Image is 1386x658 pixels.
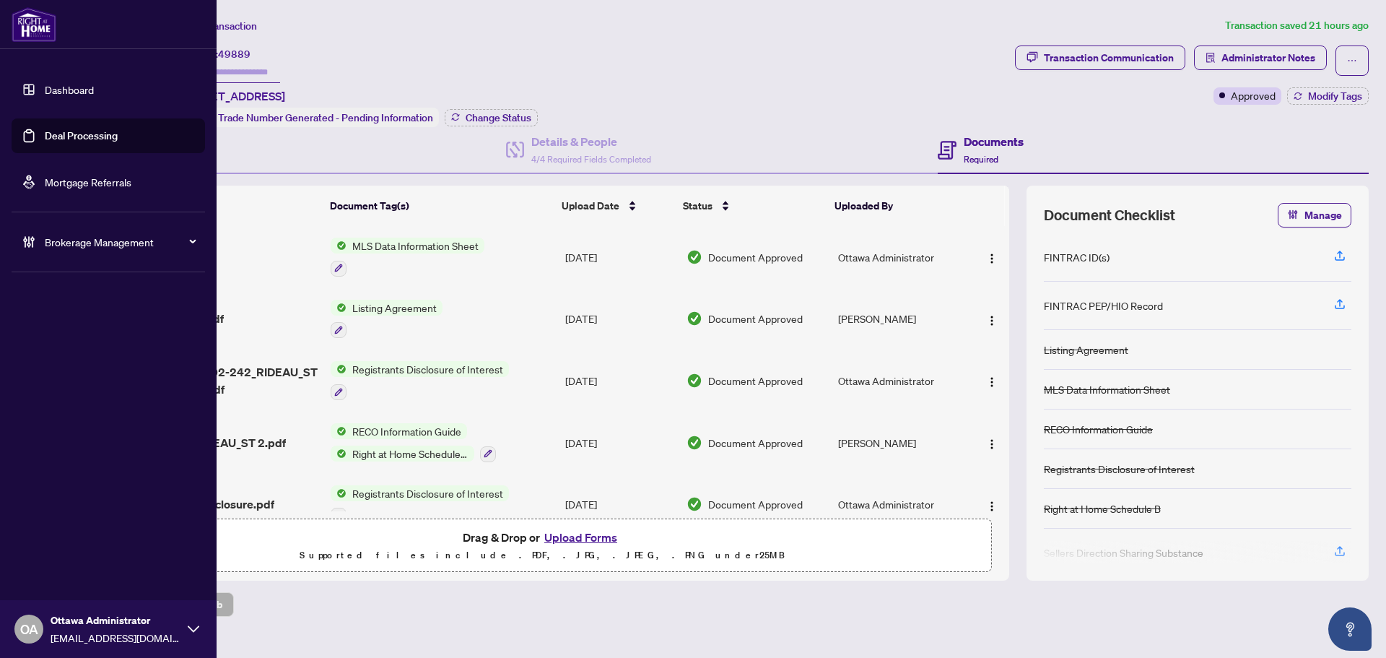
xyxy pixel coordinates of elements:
span: View Transaction [180,20,257,33]
td: [PERSON_NAME] [832,412,966,474]
button: Upload Forms [540,528,622,547]
img: logo [12,7,56,42]
div: MLS Data Information Sheet [1044,381,1170,397]
button: Logo [980,431,1003,454]
img: Logo [986,315,998,326]
img: Document Status [687,249,702,265]
h4: Documents [964,133,1024,150]
div: Registrants Disclosure of Interest [1044,461,1195,477]
img: Status Icon [331,485,346,501]
img: Status Icon [331,423,346,439]
div: FINTRAC ID(s) [1044,249,1110,265]
button: Status IconMLS Data Information Sheet [331,238,484,277]
td: Ottawa Administrator [832,474,966,536]
img: Status Icon [331,446,346,462]
span: Drag & Drop or [463,528,622,547]
a: Mortgage Referrals [45,176,131,189]
h4: Details & People [531,133,651,150]
span: Document Checklist [1044,205,1175,225]
td: Ottawa Administrator [832,226,966,288]
td: [DATE] [559,226,681,288]
span: Registrants Disclosure of Interest [346,361,509,377]
span: Document Approved [708,496,803,512]
div: Transaction Communication [1044,46,1174,69]
img: Status Icon [331,238,346,254]
th: Uploaded By [829,186,962,226]
td: [DATE] [559,474,681,536]
th: Document Tag(s) [324,186,556,226]
img: Document Status [687,311,702,326]
article: Transaction saved 21 hours ago [1225,17,1369,34]
span: Document Approved [708,435,803,451]
button: Logo [980,493,1003,516]
td: [DATE] [559,412,681,474]
span: Document Approved [708,311,803,326]
img: Logo [986,376,998,388]
div: Listing Agreement [1044,342,1128,358]
span: Required [964,154,998,165]
img: Document Status [687,373,702,389]
span: Drag & Drop orUpload FormsSupported files include .PDF, .JPG, .JPEG, .PNG under25MB [93,519,991,573]
div: Status: [179,108,439,127]
img: Logo [986,253,998,264]
th: Status [677,186,829,226]
button: Manage [1278,203,1351,228]
button: Transaction Communication [1015,46,1185,70]
td: [DATE] [559,288,681,350]
img: Document Status [687,435,702,451]
span: [STREET_ADDRESS] [179,87,285,105]
button: Logo [980,307,1003,330]
th: (6) File Name [128,186,324,226]
button: Status IconListing Agreement [331,300,443,339]
span: Manage [1304,204,1342,227]
span: Document Approved [708,249,803,265]
span: solution [1206,53,1216,63]
button: Status IconRECO Information GuideStatus IconRight at Home Schedule B [331,423,496,462]
span: Change Status [466,113,531,123]
button: Logo [980,369,1003,392]
img: Status Icon [331,300,346,316]
div: Right at Home Schedule B [1044,501,1161,516]
p: Supported files include .PDF, .JPG, .JPEG, .PNG under 25 MB [102,547,982,564]
span: Upload Date [562,198,619,214]
span: Pages from 2802-242_RIDEAU_ST 2 EXECUTED.pdf [134,363,319,398]
img: Logo [986,438,998,450]
span: Status [683,198,712,214]
button: Modify Tags [1287,87,1369,105]
button: Status IconRegistrants Disclosure of Interest [331,485,509,524]
span: [EMAIL_ADDRESS][DOMAIN_NAME] [51,630,180,646]
span: Ottawa Administrator [51,612,180,628]
span: Administrator Notes [1221,46,1315,69]
span: Brokerage Management [45,234,195,250]
div: RECO Information Guide [1044,421,1153,437]
span: Registrants Disclosure of Interest [346,485,509,501]
td: Ottawa Administrator [832,350,966,412]
span: MLS Data Information Sheet [346,238,484,254]
span: 49889 [218,48,250,61]
span: Document Approved [708,373,803,389]
img: Logo [986,501,998,512]
span: 4/4 Required Fields Completed [531,154,651,165]
button: Change Status [445,109,538,126]
button: Logo [980,246,1003,269]
span: Listing Agreement [346,300,443,316]
div: FINTRAC PEP/HIO Record [1044,298,1163,313]
button: Status IconRegistrants Disclosure of Interest [331,361,509,400]
a: Dashboard [45,83,94,96]
a: Deal Processing [45,129,118,142]
span: OA [20,619,38,639]
button: Open asap [1328,607,1372,651]
span: Trade Number Generated - Pending Information [218,111,433,124]
span: Modify Tags [1308,91,1362,101]
th: Upload Date [556,186,677,226]
td: [PERSON_NAME] [832,288,966,350]
img: Status Icon [331,361,346,377]
span: Right at Home Schedule B [346,446,474,462]
span: RECO Information Guide [346,423,467,439]
img: Document Status [687,496,702,512]
td: [DATE] [559,350,681,412]
span: ellipsis [1347,56,1357,66]
button: Administrator Notes [1194,46,1327,70]
span: Approved [1231,87,1276,103]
